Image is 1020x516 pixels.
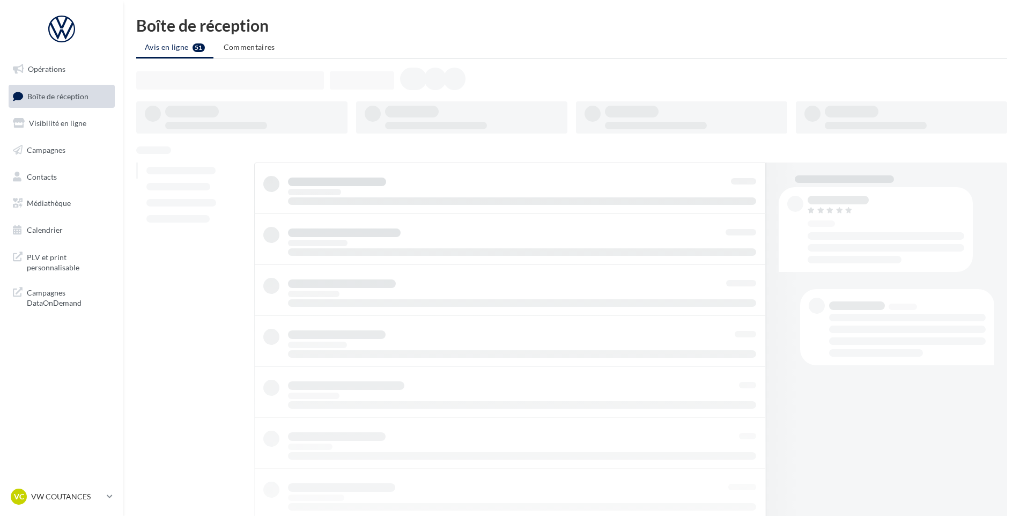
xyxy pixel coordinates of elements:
p: VW COUTANCES [31,491,102,502]
span: Campagnes [27,145,65,154]
a: Campagnes DataOnDemand [6,281,117,313]
span: Visibilité en ligne [29,119,86,128]
span: Campagnes DataOnDemand [27,285,110,308]
a: VC VW COUTANCES [9,486,115,507]
a: Campagnes [6,139,117,161]
div: Boîte de réception [136,17,1007,33]
span: Boîte de réception [27,91,88,100]
a: Contacts [6,166,117,188]
span: Médiathèque [27,198,71,208]
span: Opérations [28,64,65,73]
a: Visibilité en ligne [6,112,117,135]
span: Commentaires [224,42,275,51]
a: Boîte de réception [6,85,117,108]
a: Opérations [6,58,117,80]
a: PLV et print personnalisable [6,246,117,277]
a: Calendrier [6,219,117,241]
a: Médiathèque [6,192,117,215]
span: Contacts [27,172,57,181]
span: PLV et print personnalisable [27,250,110,273]
span: VC [14,491,24,502]
span: Calendrier [27,225,63,234]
